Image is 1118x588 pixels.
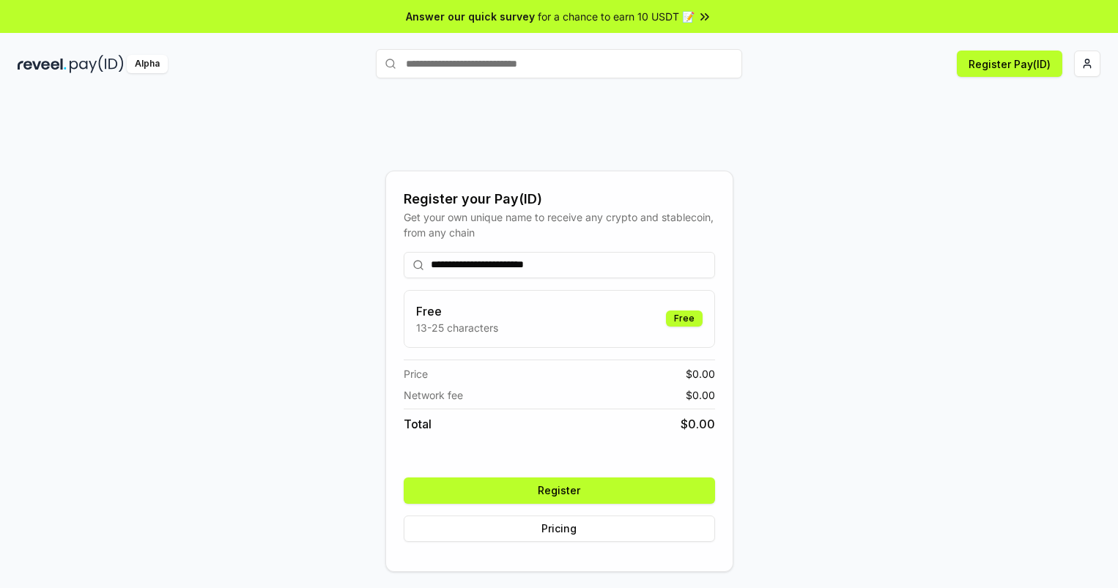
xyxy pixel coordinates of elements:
[70,55,124,73] img: pay_id
[538,9,695,24] span: for a chance to earn 10 USDT 📝
[404,189,715,209] div: Register your Pay(ID)
[416,320,498,335] p: 13-25 characters
[18,55,67,73] img: reveel_dark
[686,387,715,403] span: $ 0.00
[416,302,498,320] h3: Free
[666,310,703,327] div: Free
[127,55,168,73] div: Alpha
[404,477,715,504] button: Register
[957,51,1062,77] button: Register Pay(ID)
[404,415,432,433] span: Total
[681,415,715,433] span: $ 0.00
[404,209,715,240] div: Get your own unique name to receive any crypto and stablecoin, from any chain
[404,387,463,403] span: Network fee
[686,366,715,382] span: $ 0.00
[404,516,715,542] button: Pricing
[406,9,535,24] span: Answer our quick survey
[404,366,428,382] span: Price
